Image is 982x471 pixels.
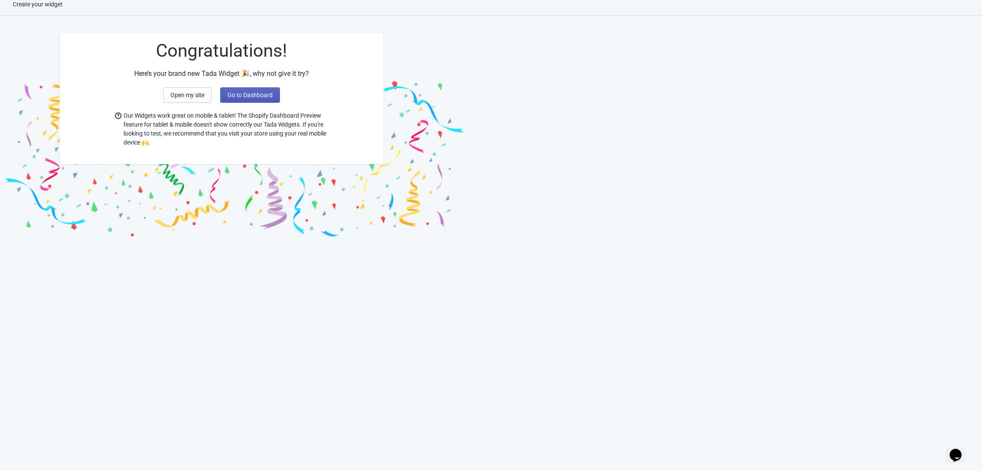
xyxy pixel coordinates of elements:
div: Here’s your brand new Tada Widget 🎉, why not give it try? [60,69,383,79]
span: Go to Dashboard [228,92,273,98]
button: Go to Dashboard [220,87,280,103]
button: Open my site [163,87,212,103]
span: Our Widgets work great on mobile & tablet! The Shopify Dashboard Preview feature for tablet & mob... [124,111,328,147]
span: Open my site [170,92,204,98]
iframe: chat widget [946,437,973,462]
img: final_2.png [234,24,469,240]
div: Congratulations! [60,41,383,60]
